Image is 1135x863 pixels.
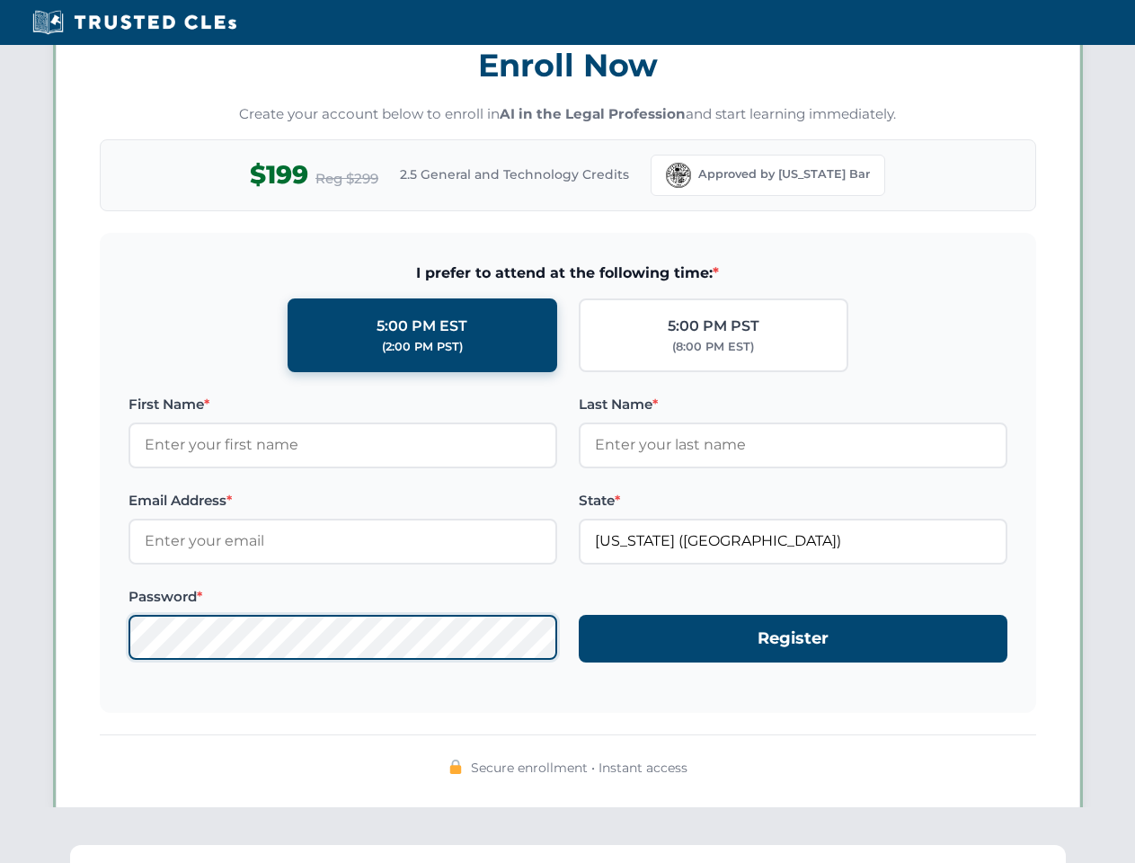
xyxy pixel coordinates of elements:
[315,168,378,190] span: Reg $299
[100,37,1036,93] h3: Enroll Now
[100,104,1036,125] p: Create your account below to enroll in and start learning immediately.
[579,490,1007,512] label: State
[579,423,1007,467] input: Enter your last name
[500,105,686,122] strong: AI in the Legal Profession
[129,262,1007,285] span: I prefer to attend at the following time:
[448,760,463,774] img: 🔒
[400,165,629,184] span: 2.5 General and Technology Credits
[668,315,759,338] div: 5:00 PM PST
[129,423,557,467] input: Enter your first name
[250,155,308,195] span: $199
[27,9,242,36] img: Trusted CLEs
[579,519,1007,564] input: Florida (FL)
[666,163,691,188] img: Florida Bar
[579,394,1007,415] label: Last Name
[129,394,557,415] label: First Name
[579,615,1007,663] button: Register
[129,490,557,512] label: Email Address
[672,338,754,356] div: (8:00 PM EST)
[377,315,467,338] div: 5:00 PM EST
[471,758,687,778] span: Secure enrollment • Instant access
[129,586,557,608] label: Password
[129,519,557,564] input: Enter your email
[382,338,463,356] div: (2:00 PM PST)
[698,165,870,183] span: Approved by [US_STATE] Bar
